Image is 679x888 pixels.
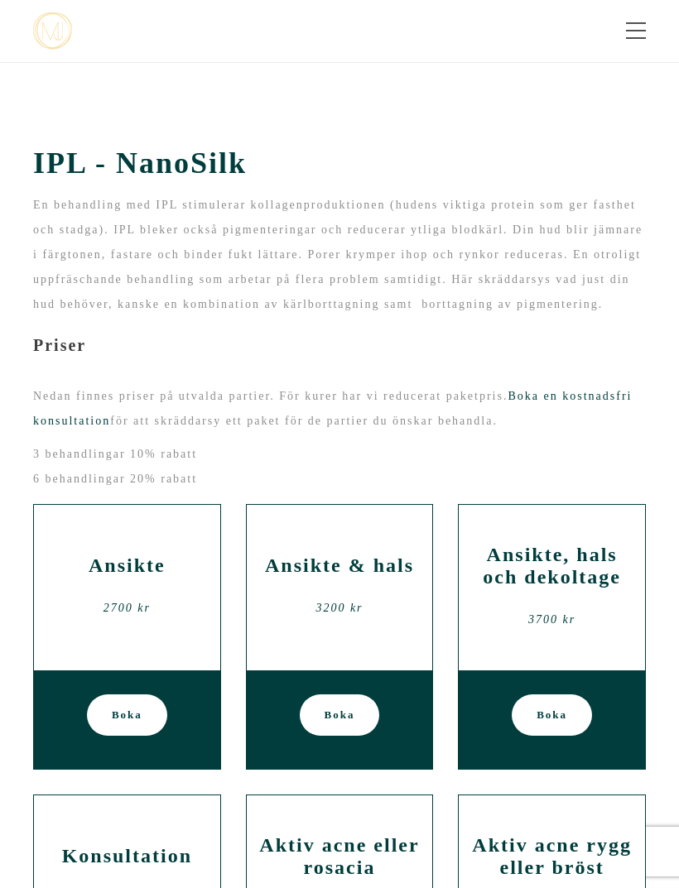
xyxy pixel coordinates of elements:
a: mjstudio mjstudio mjstudio [33,12,72,50]
h2: Ansikte, hals och dekoltage [471,544,633,588]
span: Boka [537,694,567,736]
p: Nedan finnes priser på utvalda partier. För kurer har vi reducerat paketpris. för att skräddarsy ... [33,384,646,434]
h2: Ansikte & hals [259,554,421,577]
p: 3 behandlingar 10% rabatt 6 behandlingar 20% rabatt [33,442,646,492]
div: 2700 kr [46,596,208,621]
a: Boka [300,694,380,736]
span: IPL - NanoSilk [33,146,646,180]
h2: Ansikte [46,554,208,577]
img: mjstudio [33,12,72,50]
a: Boka [87,694,167,736]
h2: Aktiv acne rygg eller bröst [471,834,633,879]
h2: Konsultation [46,845,208,867]
p: En behandling med IPL stimulerar kollagenproduktionen (hudens viktiga protein som ger fasthet och... [33,193,646,317]
span: Boka [112,694,142,736]
div: 3200 kr [259,596,421,621]
h2: Aktiv acne eller rosacia [259,834,421,879]
b: Priser [33,336,86,354]
span: - [33,317,41,336]
span: Toggle menu [626,30,646,31]
a: Boka [512,694,592,736]
span: Boka [325,694,355,736]
div: 3700 kr [471,607,633,632]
